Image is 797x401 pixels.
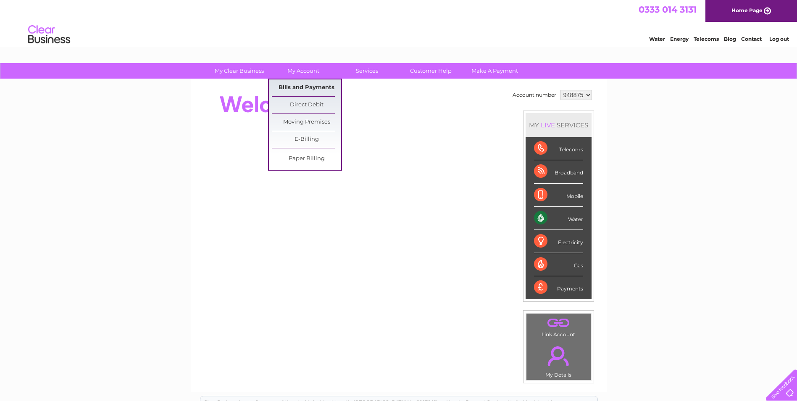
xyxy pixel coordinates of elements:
[694,36,719,42] a: Telecoms
[534,230,583,253] div: Electricity
[510,88,558,102] td: Account number
[639,4,697,15] a: 0333 014 3131
[272,114,341,131] a: Moving Premises
[670,36,689,42] a: Energy
[769,36,789,42] a: Log out
[741,36,762,42] a: Contact
[272,150,341,167] a: Paper Billing
[529,341,589,371] a: .
[526,339,591,380] td: My Details
[28,22,71,47] img: logo.png
[200,5,597,41] div: Clear Business is a trading name of Verastar Limited (registered in [GEOGRAPHIC_DATA] No. 3667643...
[526,113,592,137] div: MY SERVICES
[460,63,529,79] a: Make A Payment
[272,97,341,113] a: Direct Debit
[534,184,583,207] div: Mobile
[205,63,274,79] a: My Clear Business
[272,79,341,96] a: Bills and Payments
[534,207,583,230] div: Water
[534,160,583,183] div: Broadband
[724,36,736,42] a: Blog
[534,253,583,276] div: Gas
[529,316,589,330] a: .
[534,137,583,160] div: Telecoms
[534,276,583,299] div: Payments
[539,121,557,129] div: LIVE
[332,63,402,79] a: Services
[268,63,338,79] a: My Account
[272,131,341,148] a: E-Billing
[526,313,591,340] td: Link Account
[649,36,665,42] a: Water
[396,63,466,79] a: Customer Help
